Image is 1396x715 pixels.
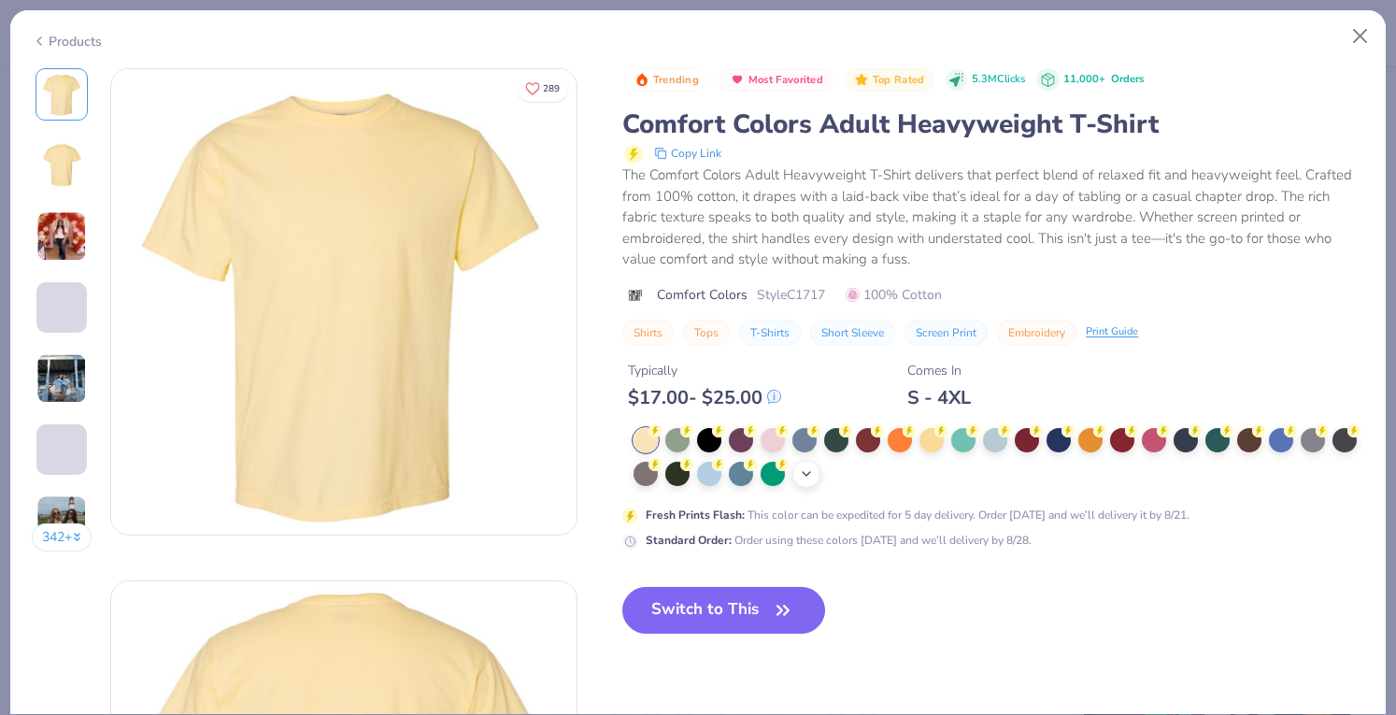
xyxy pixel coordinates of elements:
[907,386,971,409] div: S - 4XL
[628,386,781,409] div: $ 17.00 - $ 25.00
[36,475,39,525] img: User generated content
[646,532,1032,549] div: Order using these colors [DATE] and we’ll delivery by 8/28.
[739,320,801,346] button: T-Shirts
[32,523,93,551] button: 342+
[907,361,971,380] div: Comes In
[543,84,560,93] span: 289
[622,107,1364,142] div: Comfort Colors Adult Heavyweight T-Shirt
[748,75,823,85] span: Most Favorited
[624,68,708,93] button: Badge Button
[39,143,84,188] img: Back
[648,142,727,164] button: copy to clipboard
[757,285,825,305] span: Style C1717
[972,72,1025,88] span: 5.3M Clicks
[846,285,942,305] span: 100% Cotton
[36,495,87,546] img: User generated content
[646,507,1189,523] div: This color can be expedited for 5 day delivery. Order [DATE] and we’ll delivery it by 8/21.
[905,320,988,346] button: Screen Print
[719,68,833,93] button: Badge Button
[844,68,933,93] button: Badge Button
[634,72,649,87] img: Trending sort
[517,75,568,102] button: Like
[622,164,1364,270] div: The Comfort Colors Adult Heavyweight T-Shirt delivers that perfect blend of relaxed fit and heavy...
[810,320,895,346] button: Short Sleeve
[683,320,730,346] button: Tops
[997,320,1076,346] button: Embroidery
[1086,324,1138,340] div: Print Guide
[111,69,577,535] img: Front
[36,333,39,383] img: User generated content
[622,320,674,346] button: Shirts
[646,533,732,548] strong: Standard Order :
[1111,72,1144,86] span: Orders
[653,75,699,85] span: Trending
[32,32,102,51] div: Products
[646,508,745,522] strong: Fresh Prints Flash :
[1063,72,1144,88] div: 11,000+
[36,211,87,262] img: User generated content
[1343,19,1378,54] button: Close
[657,285,748,305] span: Comfort Colors
[628,361,781,380] div: Typically
[873,75,925,85] span: Top Rated
[622,288,648,303] img: brand logo
[36,353,87,404] img: User generated content
[622,587,825,634] button: Switch to This
[39,72,84,117] img: Front
[730,72,745,87] img: Most Favorited sort
[854,72,869,87] img: Top Rated sort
